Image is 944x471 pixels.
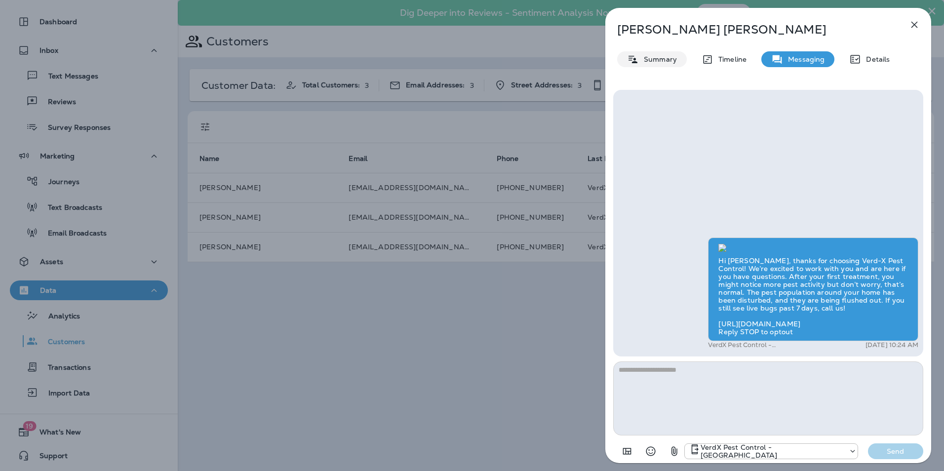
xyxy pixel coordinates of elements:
[708,341,834,349] p: VerdX Pest Control - [GEOGRAPHIC_DATA]
[701,443,844,459] p: VerdX Pest Control - [GEOGRAPHIC_DATA]
[861,55,890,63] p: Details
[865,341,918,349] p: [DATE] 10:24 AM
[713,55,747,63] p: Timeline
[783,55,825,63] p: Messaging
[708,237,918,341] div: Hi [PERSON_NAME], thanks for choosing Verd-X Pest Control! We’re excited to work with you and are...
[718,244,726,252] img: twilio-download
[617,441,637,461] button: Add in a premade template
[639,55,677,63] p: Summary
[685,443,858,459] div: +1 (770) 758-7657
[641,441,661,461] button: Select an emoji
[617,23,887,37] p: [PERSON_NAME] [PERSON_NAME]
